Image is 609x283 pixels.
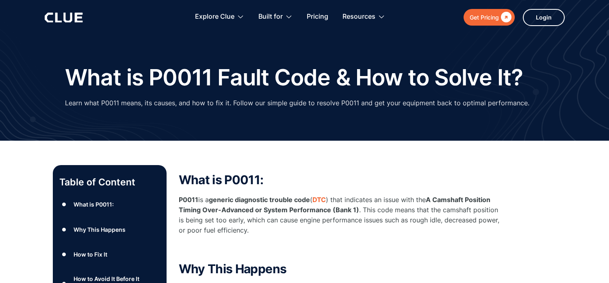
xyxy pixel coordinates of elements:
[74,199,114,209] div: What is P0011:
[59,223,160,235] a: ●Why This Happens
[464,9,515,26] a: Get Pricing
[179,261,287,276] strong: Why This Happens
[179,196,490,214] strong: A Camshaft Position Timing Over-Advanced or System Performance (Bank 1)
[179,172,264,187] strong: What is P0011:
[195,4,244,30] div: Explore Clue
[258,4,283,30] div: Built for
[307,4,328,30] a: Pricing
[195,4,234,30] div: Explore Clue
[179,195,504,236] p: is a ( ) that indicates an issue with the . This code means that the camshaft position is being s...
[59,248,160,261] a: ●How to Fix It
[312,196,326,204] a: DTC
[209,196,310,204] strong: generic diagnostic trouble code
[499,12,511,22] div: 
[59,223,69,235] div: ●
[65,98,529,108] p: Learn what P0011 means, its causes, and how to fix it. Follow our simple guide to resolve P0011 a...
[179,196,198,204] strong: P0011
[179,244,504,254] p: ‍
[523,9,565,26] a: Login
[59,248,69,261] div: ●
[59,198,69,211] div: ●
[59,176,160,189] p: Table of Content
[342,4,375,30] div: Resources
[74,224,126,235] div: Why This Happens
[470,12,499,22] div: Get Pricing
[74,249,107,259] div: How to Fix It
[342,4,385,30] div: Resources
[258,4,293,30] div: Built for
[65,65,523,90] h1: What is P0011 Fault Code & How to Solve It?
[59,198,160,211] a: ●What is P0011:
